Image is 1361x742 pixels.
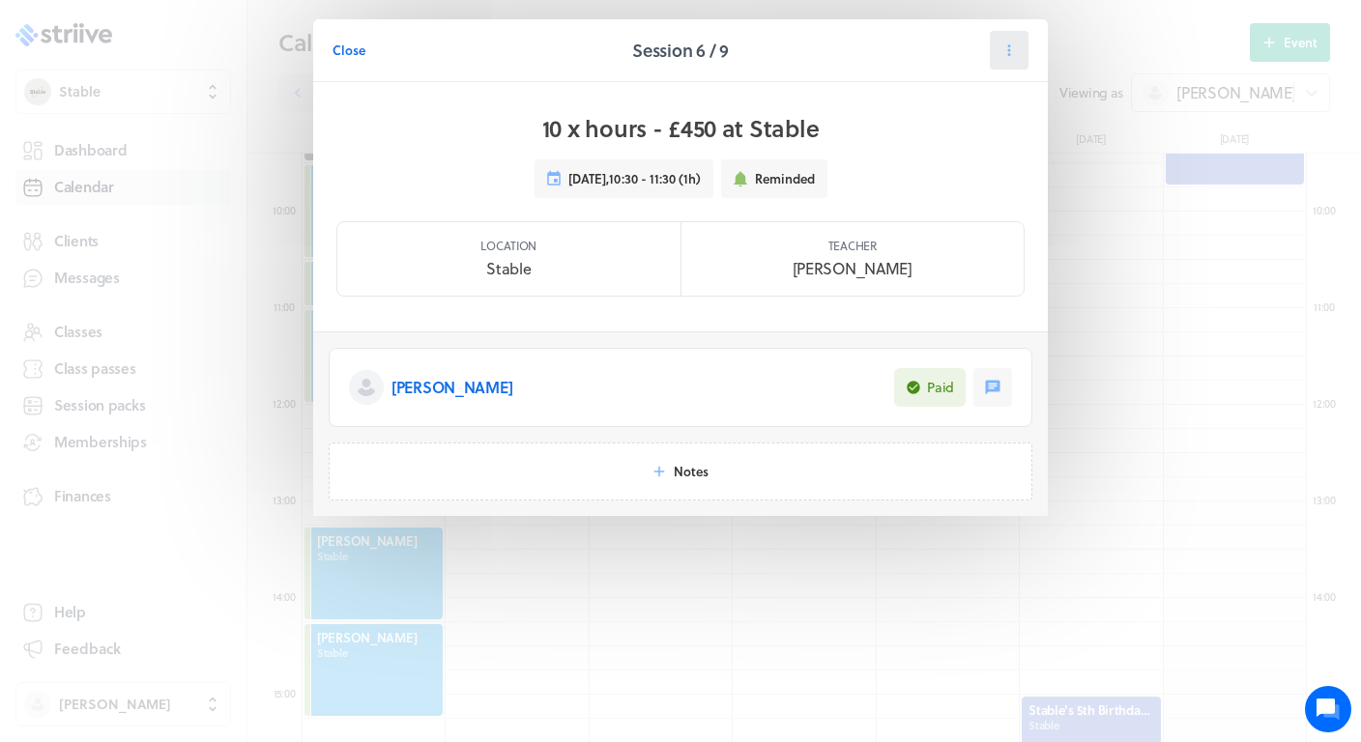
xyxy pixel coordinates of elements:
[333,31,365,70] button: Close
[333,42,365,59] span: Close
[535,159,713,198] button: [DATE],10:30 - 11:30 (1h)
[828,238,877,253] p: Teacher
[29,94,358,125] h1: Hi [PERSON_NAME]
[26,300,361,324] p: Find an answer quickly
[632,37,728,64] h2: Session 6 / 9
[542,113,819,144] h1: 10 x hours - £450 at Stable
[391,376,512,399] p: [PERSON_NAME]
[721,159,827,198] button: Reminded
[793,257,912,280] p: [PERSON_NAME]
[329,442,1032,500] button: Notes
[486,257,531,280] p: Stable
[927,378,954,397] div: Paid
[755,170,815,187] span: Reminded
[480,238,536,253] p: Location
[29,128,358,190] h2: We're here to help. Ask us anything!
[30,225,357,264] button: New conversation
[56,332,345,371] input: Search articles
[1305,686,1351,732] iframe: gist-messenger-bubble-iframe
[674,463,709,480] span: Notes
[125,237,232,252] span: New conversation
